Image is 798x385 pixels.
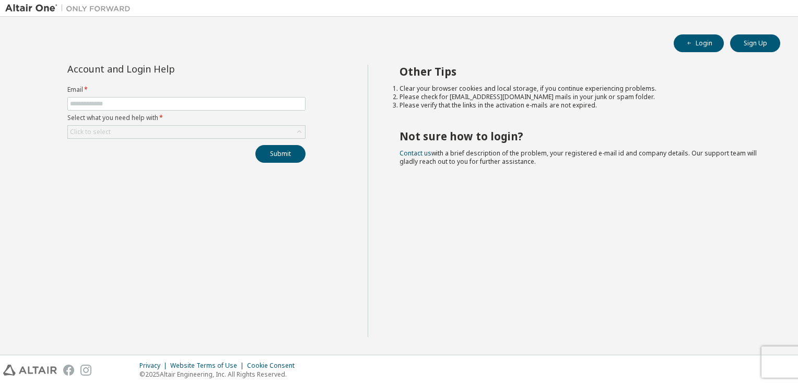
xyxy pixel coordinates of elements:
li: Please verify that the links in the activation e-mails are not expired. [400,101,762,110]
span: with a brief description of the problem, your registered e-mail id and company details. Our suppo... [400,149,757,166]
li: Please check for [EMAIL_ADDRESS][DOMAIN_NAME] mails in your junk or spam folder. [400,93,762,101]
img: facebook.svg [63,365,74,376]
a: Contact us [400,149,431,158]
div: Click to select [70,128,111,136]
img: altair_logo.svg [3,365,57,376]
label: Select what you need help with [67,114,306,122]
div: Cookie Consent [247,362,301,370]
img: instagram.svg [80,365,91,376]
li: Clear your browser cookies and local storage, if you continue experiencing problems. [400,85,762,93]
button: Sign Up [730,34,780,52]
p: © 2025 Altair Engineering, Inc. All Rights Reserved. [139,370,301,379]
h2: Not sure how to login? [400,129,762,143]
img: Altair One [5,3,136,14]
button: Login [674,34,724,52]
label: Email [67,86,306,94]
h2: Other Tips [400,65,762,78]
button: Submit [255,145,306,163]
div: Click to select [68,126,305,138]
div: Privacy [139,362,170,370]
div: Account and Login Help [67,65,258,73]
div: Website Terms of Use [170,362,247,370]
